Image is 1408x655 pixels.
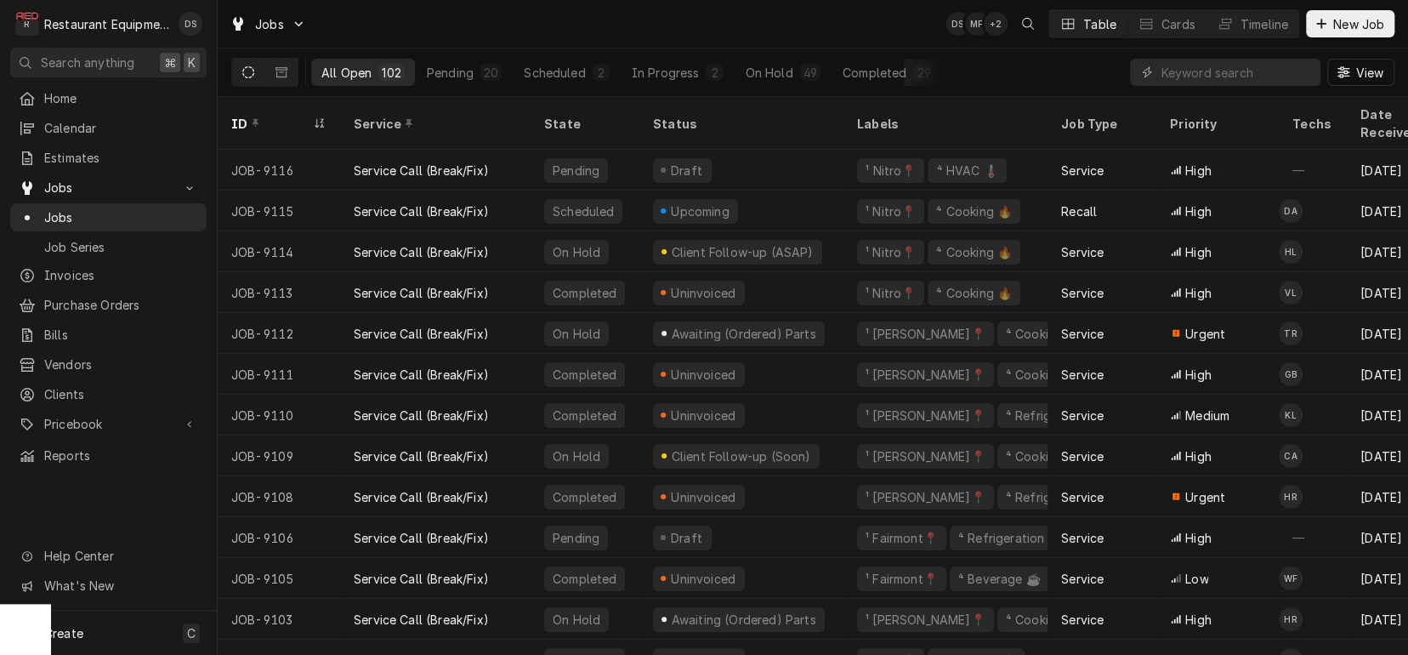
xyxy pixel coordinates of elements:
[1279,517,1347,558] div: —
[10,203,207,231] a: Jobs
[1014,10,1042,37] button: Open search
[669,202,732,220] div: Upcoming
[669,447,812,465] div: Client Follow-up (Soon)
[1004,488,1112,506] div: ⁴ Refrigeration ❄️
[10,174,207,202] a: Go to Jobs
[745,64,792,82] div: On Hold
[864,488,987,506] div: ¹ [PERSON_NAME]📍
[551,162,601,179] div: Pending
[1279,281,1303,305] div: Van Lucas's Avatar
[596,64,606,82] div: 2
[551,488,618,506] div: Completed
[354,243,489,261] div: Service Call (Break/Fix)
[1061,284,1104,302] div: Service
[1185,407,1229,424] span: Medium
[551,529,601,547] div: Pending
[44,89,198,107] span: Home
[1352,64,1387,82] span: View
[164,54,176,71] span: ⌘
[857,115,1034,133] div: Labels
[843,64,906,82] div: Completed
[653,115,826,133] div: Status
[10,350,207,379] a: Vendors
[44,326,198,344] span: Bills
[1004,325,1083,343] div: ⁴ Cooking 🔥
[1061,529,1104,547] div: Service
[803,64,817,82] div: 49
[321,64,372,82] div: All Open
[669,325,817,343] div: Awaiting (Ordered) Parts
[669,366,738,384] div: Uninvoiced
[551,407,618,424] div: Completed
[669,243,815,261] div: Client Follow-up (ASAP)
[354,488,489,506] div: Service Call (Break/Fix)
[10,261,207,289] a: Invoices
[218,272,340,313] div: JOB-9113
[187,624,196,642] span: C
[1061,325,1104,343] div: Service
[1004,447,1083,465] div: ⁴ Cooking 🔥
[864,325,987,343] div: ¹ [PERSON_NAME]📍
[1161,59,1312,86] input: Keyword search
[382,64,400,82] div: 102
[864,407,987,424] div: ¹ [PERSON_NAME]📍
[934,243,1013,261] div: ⁴ Cooking 🔥
[231,115,309,133] div: ID
[1061,243,1104,261] div: Service
[551,325,602,343] div: On Hold
[1185,243,1212,261] span: High
[1279,281,1303,305] div: VL
[1279,403,1303,427] div: Kaleb Lewis's Avatar
[1185,162,1212,179] span: High
[965,12,989,36] div: MF
[934,284,1013,302] div: ⁴ Cooking 🔥
[44,266,198,284] span: Invoices
[10,410,207,438] a: Go to Pricebook
[1061,611,1104,629] div: Service
[1004,407,1112,424] div: ⁴ Refrigeration ❄️
[551,243,602,261] div: On Hold
[544,115,626,133] div: State
[1279,485,1303,509] div: Hunter Ralston's Avatar
[1279,567,1303,590] div: WF
[1185,366,1212,384] span: High
[44,356,198,373] span: Vendors
[669,488,738,506] div: Uninvoiced
[945,12,969,36] div: DS
[1279,199,1303,223] div: DA
[44,296,198,314] span: Purchase Orders
[10,84,207,112] a: Home
[218,476,340,517] div: JOB-9108
[1185,325,1225,343] span: Urgent
[1279,567,1303,590] div: Wesley Fisher's Avatar
[354,611,489,629] div: Service Call (Break/Fix)
[10,321,207,349] a: Bills
[188,54,196,71] span: K
[44,238,198,256] span: Job Series
[1279,444,1303,468] div: Chuck Almond's Avatar
[354,202,489,220] div: Service Call (Break/Fix)
[223,10,313,38] a: Go to Jobs
[1061,407,1104,424] div: Service
[179,12,202,36] div: Derek Stewart's Avatar
[1279,607,1303,631] div: Hunter Ralston's Avatar
[669,407,738,424] div: Uninvoiced
[957,570,1042,588] div: ⁴ Beverage ☕
[668,162,705,179] div: Draft
[15,12,39,36] div: Restaurant Equipment Diagnostics's Avatar
[551,447,602,465] div: On Hold
[10,441,207,470] a: Reports
[1279,607,1303,631] div: HR
[1185,488,1225,506] span: Urgent
[934,162,999,179] div: ⁴ HVAC 🌡️
[864,284,917,302] div: ¹ Nitro📍
[44,577,196,595] span: What's New
[44,447,198,464] span: Reports
[10,114,207,142] a: Calendar
[1185,284,1212,302] span: High
[354,284,489,302] div: Service Call (Break/Fix)
[864,447,987,465] div: ¹ [PERSON_NAME]📍
[44,547,196,565] span: Help Center
[44,119,198,137] span: Calendar
[864,570,940,588] div: ¹ Fairmont📍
